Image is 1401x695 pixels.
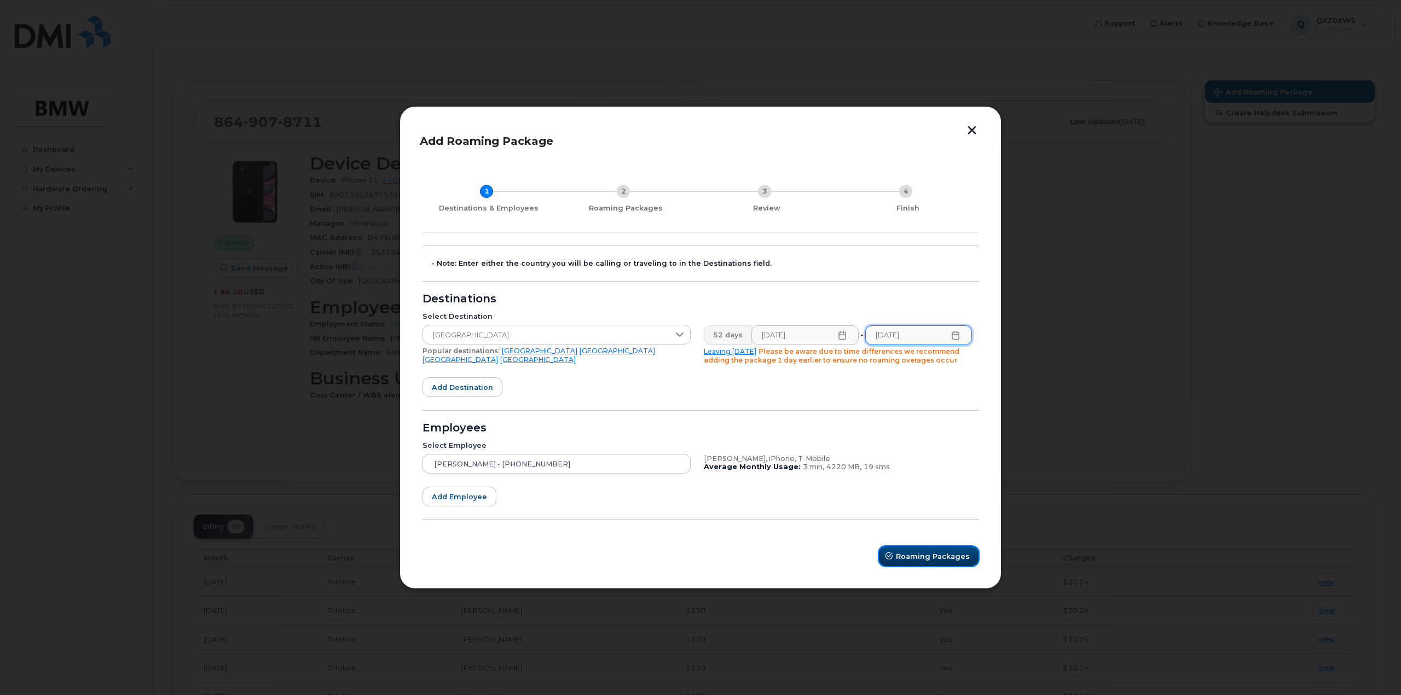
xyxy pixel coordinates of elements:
div: Select Destination [422,312,691,321]
span: 4220 MB, [826,463,861,471]
div: Employees [422,424,979,433]
span: Please be aware due to time differences we recommend adding the package 1 day earlier to ensure n... [704,347,959,364]
input: Please fill out this field [751,325,859,345]
div: Select Employee [422,441,691,450]
iframe: Messenger Launcher [1353,647,1393,687]
span: Roaming Packages [896,551,970,562]
div: Review [700,204,833,213]
button: Add employee [422,487,496,506]
a: [GEOGRAPHIC_DATA] [422,355,498,364]
button: Add destination [422,377,502,397]
div: - Note: Enter either the country you will be calling or traveling to in the Destinations field. [431,259,979,268]
div: Finish [842,204,974,213]
a: [GEOGRAPHIC_DATA] [580,347,655,355]
span: Popular destinations: [422,347,500,355]
a: [GEOGRAPHIC_DATA] [502,347,577,355]
button: Roaming Packages [879,546,979,566]
div: 4 [899,185,912,198]
b: Average Monthly Usage: [704,463,801,471]
span: Add Roaming Package [420,135,553,148]
span: 19 sms [864,463,890,471]
input: Please fill out this field [865,325,972,345]
span: 3 min, [803,463,824,471]
a: Leaving [DATE] [704,347,756,355]
div: Destinations [422,295,979,303]
div: 3 [758,185,771,198]
span: Add destination [432,382,493,393]
div: - [858,325,866,345]
span: Add employee [432,492,487,502]
div: 2 [617,185,630,198]
span: India [423,325,669,345]
a: [GEOGRAPHIC_DATA] [500,355,576,364]
div: Roaming Packages [559,204,692,213]
input: Search device [422,454,691,474]
div: [PERSON_NAME], iPhone, T-Mobile [704,454,972,463]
